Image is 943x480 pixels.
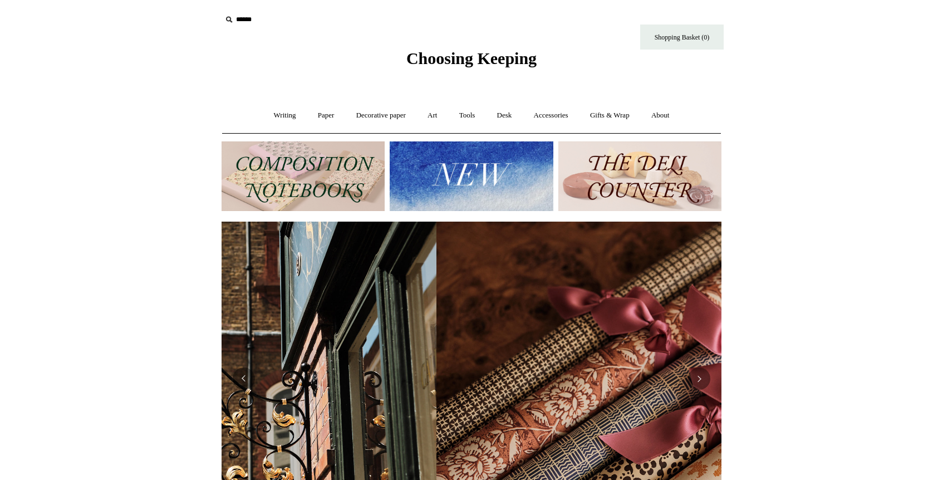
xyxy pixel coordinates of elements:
[449,101,485,130] a: Tools
[487,101,522,130] a: Desk
[222,141,385,211] img: 202302 Composition ledgers.jpg__PID:69722ee6-fa44-49dd-a067-31375e5d54ec
[390,141,553,211] img: New.jpg__PID:f73bdf93-380a-4a35-bcfe-7823039498e1
[406,49,537,67] span: Choosing Keeping
[346,101,416,130] a: Decorative paper
[233,368,255,390] button: Previous
[418,101,447,130] a: Art
[308,101,345,130] a: Paper
[640,25,724,50] a: Shopping Basket (0)
[558,141,721,211] img: The Deli Counter
[406,58,537,66] a: Choosing Keeping
[641,101,680,130] a: About
[580,101,640,130] a: Gifts & Wrap
[264,101,306,130] a: Writing
[688,368,710,390] button: Next
[524,101,578,130] a: Accessories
